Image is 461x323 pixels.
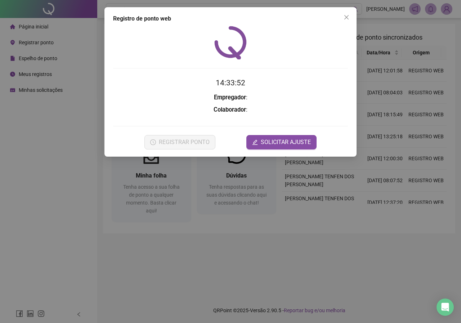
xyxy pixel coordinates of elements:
button: editSOLICITAR AJUSTE [246,135,317,149]
h3: : [113,105,348,115]
button: REGISTRAR PONTO [144,135,215,149]
img: QRPoint [214,26,247,59]
strong: Empregador [214,94,246,101]
div: Open Intercom Messenger [437,299,454,316]
time: 14:33:52 [216,78,245,87]
strong: Colaborador [214,106,246,113]
h3: : [113,93,348,102]
span: SOLICITAR AJUSTE [261,138,311,147]
button: Close [341,12,352,23]
span: close [344,14,349,20]
span: edit [252,139,258,145]
div: Registro de ponto web [113,14,348,23]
